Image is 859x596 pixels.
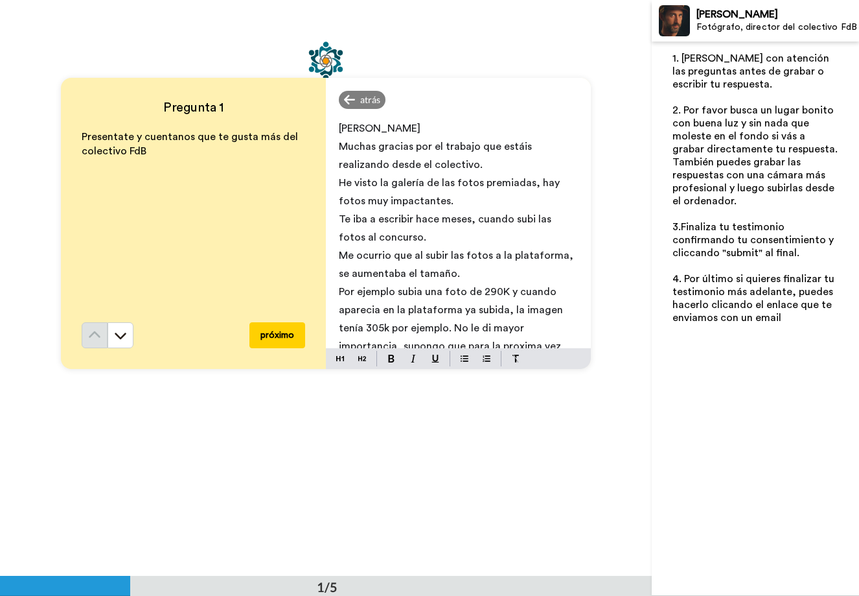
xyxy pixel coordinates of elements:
img: Profile Image [659,5,690,36]
div: atrás [339,91,386,109]
img: heading-one-block.svg [336,353,344,364]
span: Me ocurrio que al subir las fotos a la plataforma, se aumentaba el tamaño. [339,250,576,279]
button: próximo [249,322,305,348]
span: Por ejemplo subia una foto de 290K y cuando aparecia en la plataforma ya subida, la imagen tenía ... [339,287,566,370]
img: bold-mark.svg [388,355,395,363]
img: underline-mark.svg [431,355,439,363]
span: Presentate y cuentanos que te gusta más del colectivo FdB [82,132,301,157]
img: clear-format.svg [512,355,520,363]
div: 1/5 [296,578,358,596]
span: He visto la galería de las fotos premiadas, hay fotos muy impactantes. [339,178,562,206]
span: 2. Por favor busca un lugar bonito con buena luz y sin nada que moleste en el fondo si vás a grab... [672,105,840,206]
img: heading-two-block.svg [358,353,366,364]
div: [PERSON_NAME] [696,8,858,21]
span: Te iba a escribir hace meses, cuando subi las fotos al concurso. [339,214,554,243]
span: atrás [360,93,380,106]
div: Fotógrafo, director del colectivo FdB [696,22,858,33]
span: 1. [PERSON_NAME] con atención las preguntas antes de grabar o escribir tu respuesta. [672,53,832,89]
h4: Pregunta 1 [82,99,305,117]
img: italic-mark.svg [411,355,416,363]
span: [PERSON_NAME] [339,123,420,134]
img: bulleted-block.svg [461,353,468,364]
span: Muchas gracias por el trabajo que estáis realizando desde el colectivo. [339,141,534,170]
span: 3.Finaliza tu testimonio confirmando tu consentimiento y cliccando "submit" al final. [672,222,836,258]
img: numbered-block.svg [483,353,490,364]
span: 4. Por último si quieres finalizar tu testimonio más adelante, puedes hacerlo clicando el enlace ... [672,274,837,323]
